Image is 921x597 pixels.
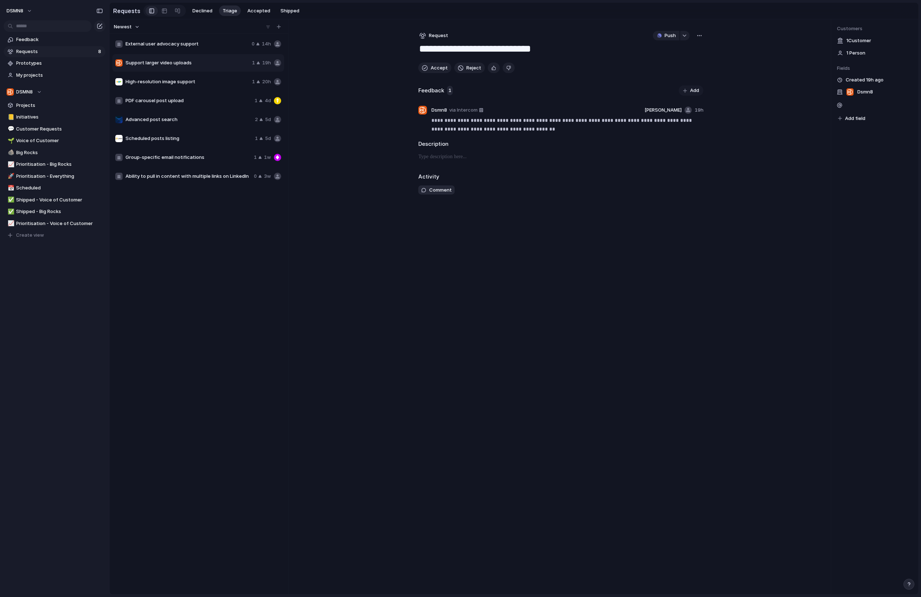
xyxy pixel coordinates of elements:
span: Dsmn8 [431,107,447,114]
a: 🪨Big Rocks [4,147,105,158]
a: Feedback [4,34,105,45]
div: ✅Shipped - Big Rocks [4,206,105,217]
span: External user advocacy support [125,40,249,48]
div: 🌱 [8,137,13,145]
a: 📈Prioritisation - Big Rocks [4,159,105,170]
span: Add [690,87,699,94]
span: 5d [265,116,271,123]
span: 1w [264,154,271,161]
span: Advanced post search [125,116,252,123]
span: Shipped [280,7,299,15]
span: Shipped - Big Rocks [16,208,103,215]
a: via Intercom [448,106,485,115]
button: 📈 [7,161,14,168]
a: Projects [4,100,105,111]
button: Comment [418,185,455,195]
span: Customers [837,25,913,32]
span: Prioritisation - Everything [16,173,103,180]
span: Group-specific email notifications [125,154,251,161]
span: My projects [16,72,103,79]
span: 1 [447,86,453,95]
div: 🪨 [8,148,13,157]
span: Triage [223,7,237,15]
span: 3w [264,173,271,180]
button: ✅ [7,196,14,204]
span: 1 Customer [846,37,871,44]
h2: Feedback [418,87,444,95]
div: ✅Shipped - Voice of Customer [4,195,105,205]
a: 📒Initiatives [4,112,105,123]
div: 🚀 [8,172,13,180]
span: 1 [255,135,258,142]
button: Request [418,31,449,40]
span: Comment [429,187,452,194]
span: 1 [252,59,255,67]
button: DSMN8 [4,87,105,97]
span: 0 [254,173,257,180]
span: 19h [262,59,271,67]
span: PDF carousel post upload [125,97,252,104]
button: Shipped [277,5,303,16]
span: 1 [255,97,258,104]
span: Big Rocks [16,149,103,156]
button: ✅ [7,208,14,215]
a: 🚀Prioritisation - Everything [4,171,105,182]
button: 🌱 [7,137,14,144]
button: Add field [837,114,866,123]
button: Add [679,85,703,96]
span: Support larger video uploads [125,59,249,67]
span: Initiatives [16,113,103,121]
div: 📒 [8,113,13,121]
button: DSMN8 [3,5,36,17]
div: 📈Prioritisation - Voice of Customer [4,218,105,229]
span: Dsmn8 [857,88,873,96]
span: Scheduled [16,184,103,192]
span: 5d [265,135,271,142]
span: Ability to pull in content with multiple links on LinkedIn [125,173,251,180]
button: 🪨 [7,149,14,156]
a: 📅Scheduled [4,183,105,193]
span: High-resolution image support [125,78,249,85]
button: 📅 [7,184,14,192]
button: Reject [454,63,485,73]
button: Accepted [244,5,274,16]
button: Push [653,31,679,40]
span: Create view [16,232,44,239]
span: Feedback [16,36,103,43]
span: Voice of Customer [16,137,103,144]
a: 🌱Voice of Customer [4,135,105,146]
span: 8 [98,48,103,55]
button: 📒 [7,113,14,121]
span: 1 [252,78,255,85]
span: Prototypes [16,60,103,67]
span: via Intercom [449,107,478,114]
button: 📈 [7,220,14,227]
button: 🚀 [7,173,14,180]
button: Accept [418,63,451,73]
h2: Activity [418,173,439,181]
div: ✅ [8,196,13,204]
span: Declined [192,7,212,15]
span: 19h [695,107,703,114]
div: 📈 [8,160,13,169]
span: Requests [16,48,96,55]
span: Projects [16,102,103,109]
div: 💬 [8,125,13,133]
div: ✅ [8,208,13,216]
a: 💬Customer Requests [4,124,105,135]
span: 1 Person [846,49,865,57]
span: 20h [262,78,271,85]
span: [PERSON_NAME] [645,107,682,114]
span: 1 [254,154,257,161]
span: Fields [837,65,913,72]
span: 4d [265,97,271,104]
span: Add field [845,115,865,122]
span: Prioritisation - Big Rocks [16,161,103,168]
span: Request [429,32,448,39]
div: 📈 [8,219,13,228]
